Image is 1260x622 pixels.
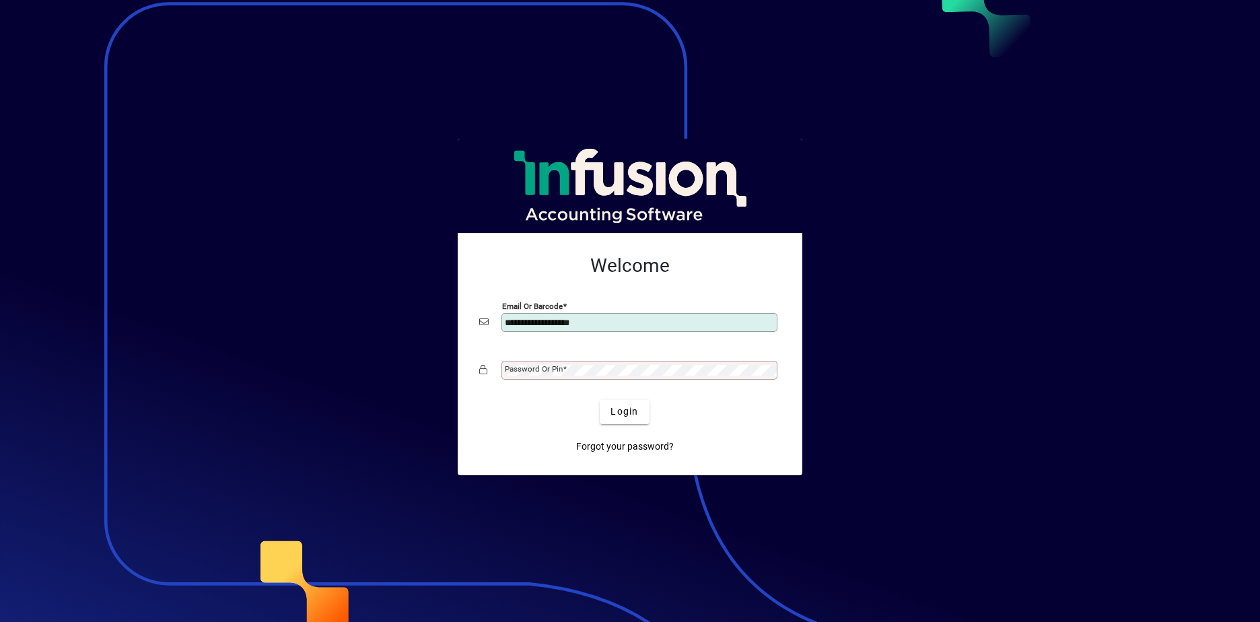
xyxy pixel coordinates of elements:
h2: Welcome [479,254,781,277]
button: Login [600,400,649,424]
span: Forgot your password? [576,440,674,454]
span: Login [610,405,638,419]
mat-label: Email or Barcode [502,301,563,310]
a: Forgot your password? [571,435,679,459]
mat-label: Password or Pin [505,364,563,374]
